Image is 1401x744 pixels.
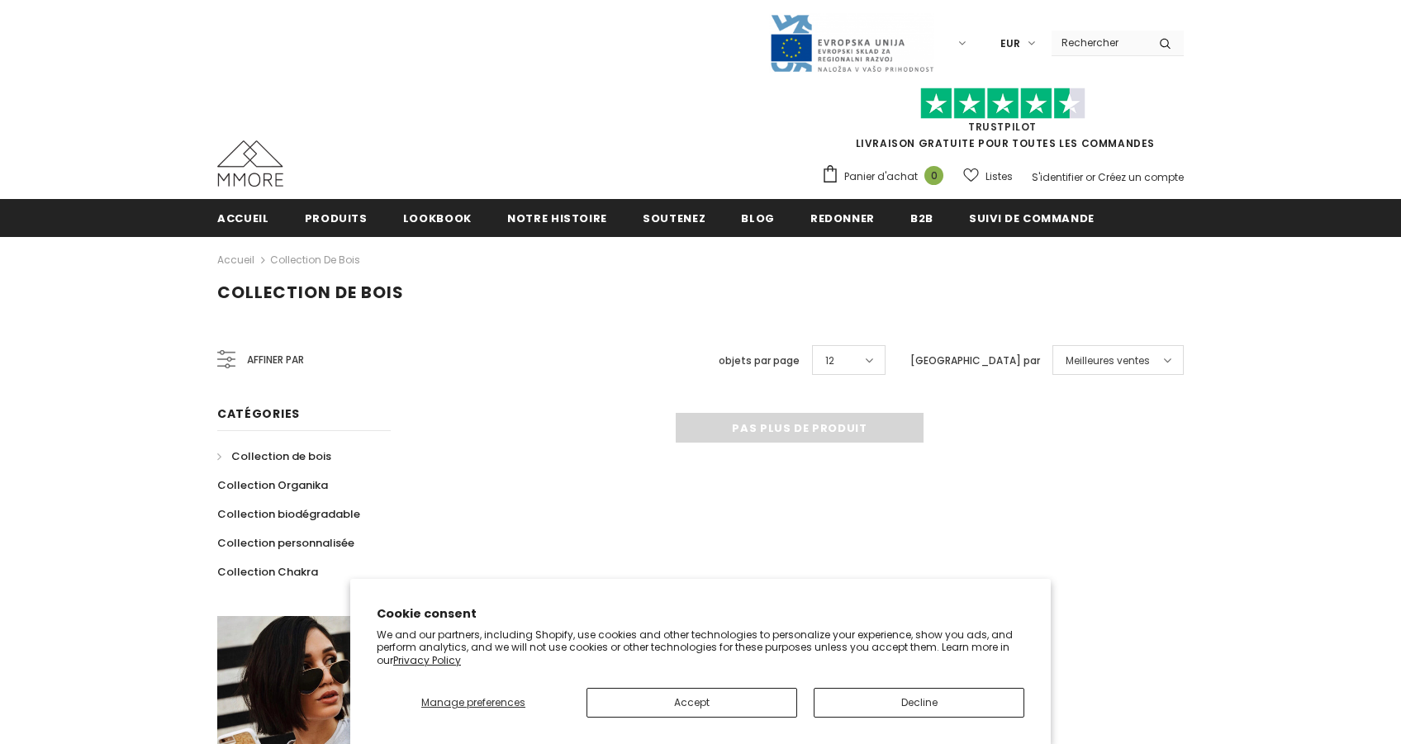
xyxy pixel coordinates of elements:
[924,166,943,185] span: 0
[270,253,360,267] a: Collection de bois
[1066,353,1150,369] span: Meilleures ventes
[910,353,1040,369] label: [GEOGRAPHIC_DATA] par
[1098,170,1184,184] a: Créez un compte
[217,535,354,551] span: Collection personnalisée
[1085,170,1095,184] span: or
[968,120,1037,134] a: TrustPilot
[643,199,705,236] a: soutenez
[507,199,607,236] a: Notre histoire
[377,605,1024,623] h2: Cookie consent
[217,477,328,493] span: Collection Organika
[969,211,1095,226] span: Suivi de commande
[217,471,328,500] a: Collection Organika
[910,211,933,226] span: B2B
[825,353,834,369] span: 12
[741,211,775,226] span: Blog
[719,353,800,369] label: objets par page
[217,500,360,528] a: Collection biodégradable
[810,199,875,236] a: Redonner
[1032,170,1083,184] a: S'identifier
[217,557,318,586] a: Collection Chakra
[769,13,934,73] img: Javni Razpis
[910,199,933,236] a: B2B
[821,164,952,189] a: Panier d'achat 0
[217,442,331,471] a: Collection de bois
[769,36,934,50] a: Javni Razpis
[969,199,1095,236] a: Suivi de commande
[821,95,1184,150] span: LIVRAISON GRATUITE POUR TOUTES LES COMMANDES
[217,528,354,557] a: Collection personnalisée
[305,199,368,236] a: Produits
[217,506,360,522] span: Collection biodégradable
[985,168,1013,185] span: Listes
[247,351,304,369] span: Affiner par
[963,162,1013,191] a: Listes
[920,88,1085,120] img: Faites confiance aux étoiles pilotes
[217,250,254,270] a: Accueil
[643,211,705,226] span: soutenez
[421,695,525,709] span: Manage preferences
[305,211,368,226] span: Produits
[217,140,283,187] img: Cas MMORE
[844,168,918,185] span: Panier d'achat
[1000,36,1020,52] span: EUR
[403,211,472,226] span: Lookbook
[741,199,775,236] a: Blog
[217,211,269,226] span: Accueil
[217,405,300,422] span: Catégories
[393,653,461,667] a: Privacy Policy
[814,688,1024,718] button: Decline
[231,448,331,464] span: Collection de bois
[810,211,875,226] span: Redonner
[217,199,269,236] a: Accueil
[217,281,404,304] span: Collection de bois
[507,211,607,226] span: Notre histoire
[217,564,318,580] span: Collection Chakra
[377,688,570,718] button: Manage preferences
[587,688,797,718] button: Accept
[1052,31,1147,54] input: Search Site
[377,628,1024,667] p: We and our partners, including Shopify, use cookies and other technologies to personalize your ex...
[403,199,472,236] a: Lookbook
